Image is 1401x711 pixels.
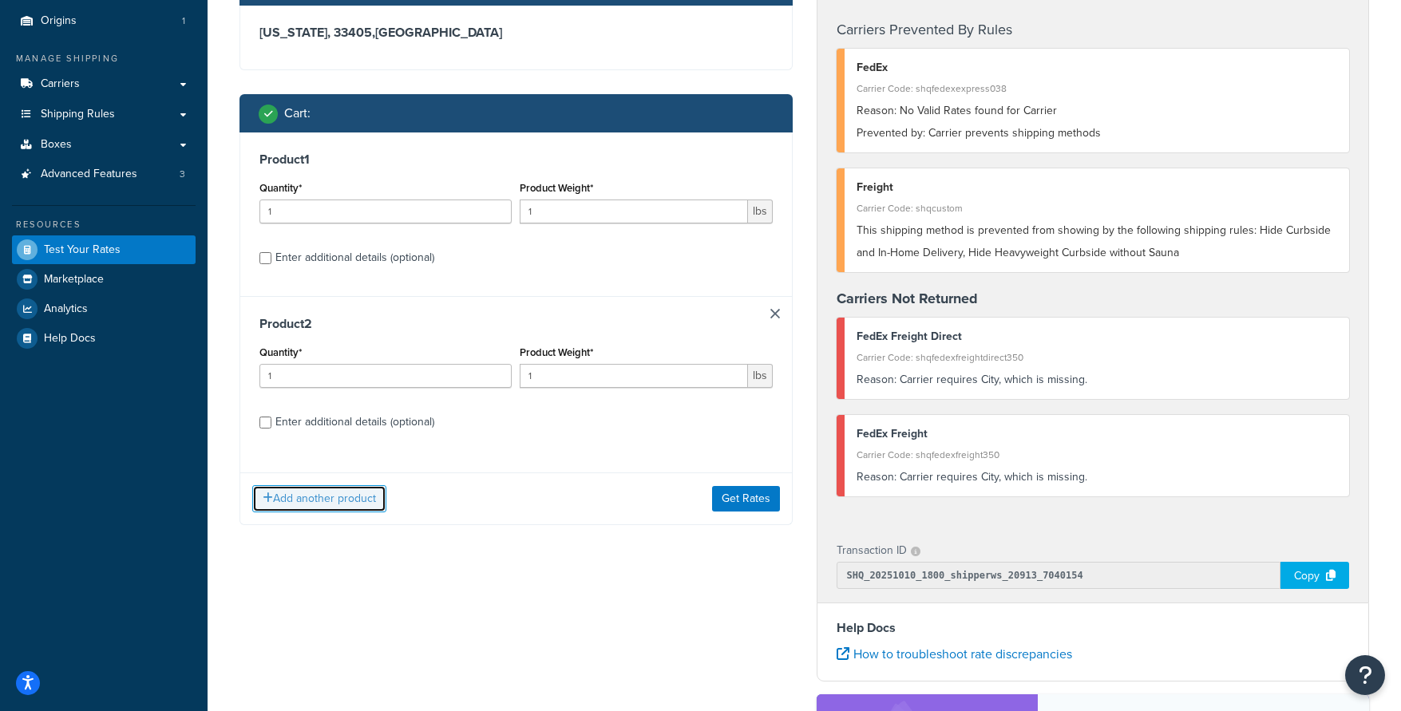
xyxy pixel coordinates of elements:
[259,316,773,332] h3: Product 2
[857,468,896,485] span: Reason:
[259,152,773,168] h3: Product 1
[520,182,593,194] label: Product Weight*
[252,485,386,512] button: Add another product
[520,346,593,358] label: Product Weight*
[12,130,196,160] a: Boxes
[182,14,185,28] span: 1
[259,199,512,223] input: 0
[857,222,1331,261] span: This shipping method is prevented from showing by the following shipping rules: Hide Curbside and...
[857,369,1338,391] div: Carrier requires City, which is missing.
[857,77,1338,100] div: Carrier Code: shqfedexexpress038
[1345,655,1385,695] button: Open Resource Center
[837,288,978,309] strong: Carriers Not Returned
[275,247,434,269] div: Enter additional details (optional)
[180,168,185,181] span: 3
[857,124,925,141] span: Prevented by:
[857,423,1338,445] div: FedEx Freight
[284,106,311,120] h2: Cart :
[857,197,1338,219] div: Carrier Code: shqcustom
[44,332,96,346] span: Help Docs
[857,102,896,119] span: Reason:
[12,100,196,129] a: Shipping Rules
[837,539,907,562] p: Transaction ID
[275,411,434,433] div: Enter additional details (optional)
[44,302,88,316] span: Analytics
[12,6,196,36] a: Origins1
[857,176,1338,199] div: Freight
[44,243,121,257] span: Test Your Rates
[857,57,1338,79] div: FedEx
[12,324,196,353] a: Help Docs
[44,273,104,286] span: Marketplace
[12,265,196,294] a: Marketplace
[520,199,747,223] input: 0.00
[748,199,773,223] span: lbs
[41,168,137,181] span: Advanced Features
[12,52,196,65] div: Manage Shipping
[12,235,196,264] a: Test Your Rates
[41,14,77,28] span: Origins
[12,6,196,36] li: Origins
[259,346,302,358] label: Quantity*
[857,444,1338,466] div: Carrier Code: shqfedexfreight350
[748,364,773,388] span: lbs
[12,160,196,189] li: Advanced Features
[837,645,1072,663] a: How to troubleshoot rate discrepancies
[837,618,1350,638] h4: Help Docs
[857,326,1338,348] div: FedEx Freight Direct
[1280,562,1349,589] div: Copy
[259,25,773,41] h3: [US_STATE], 33405 , [GEOGRAPHIC_DATA]
[12,160,196,189] a: Advanced Features3
[12,294,196,323] a: Analytics
[41,77,80,91] span: Carriers
[12,69,196,99] a: Carriers
[857,100,1338,122] div: No Valid Rates found for Carrier
[770,309,780,318] a: Remove Item
[712,486,780,512] button: Get Rates
[857,122,1338,144] div: Carrier prevents shipping methods
[857,371,896,388] span: Reason:
[837,19,1350,41] h4: Carriers Prevented By Rules
[259,182,302,194] label: Quantity*
[259,252,271,264] input: Enter additional details (optional)
[12,218,196,231] div: Resources
[857,466,1338,488] div: Carrier requires City, which is missing.
[857,346,1338,369] div: Carrier Code: shqfedexfreightdirect350
[520,364,747,388] input: 0.00
[259,364,512,388] input: 0
[41,138,72,152] span: Boxes
[259,417,271,429] input: Enter additional details (optional)
[41,108,115,121] span: Shipping Rules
